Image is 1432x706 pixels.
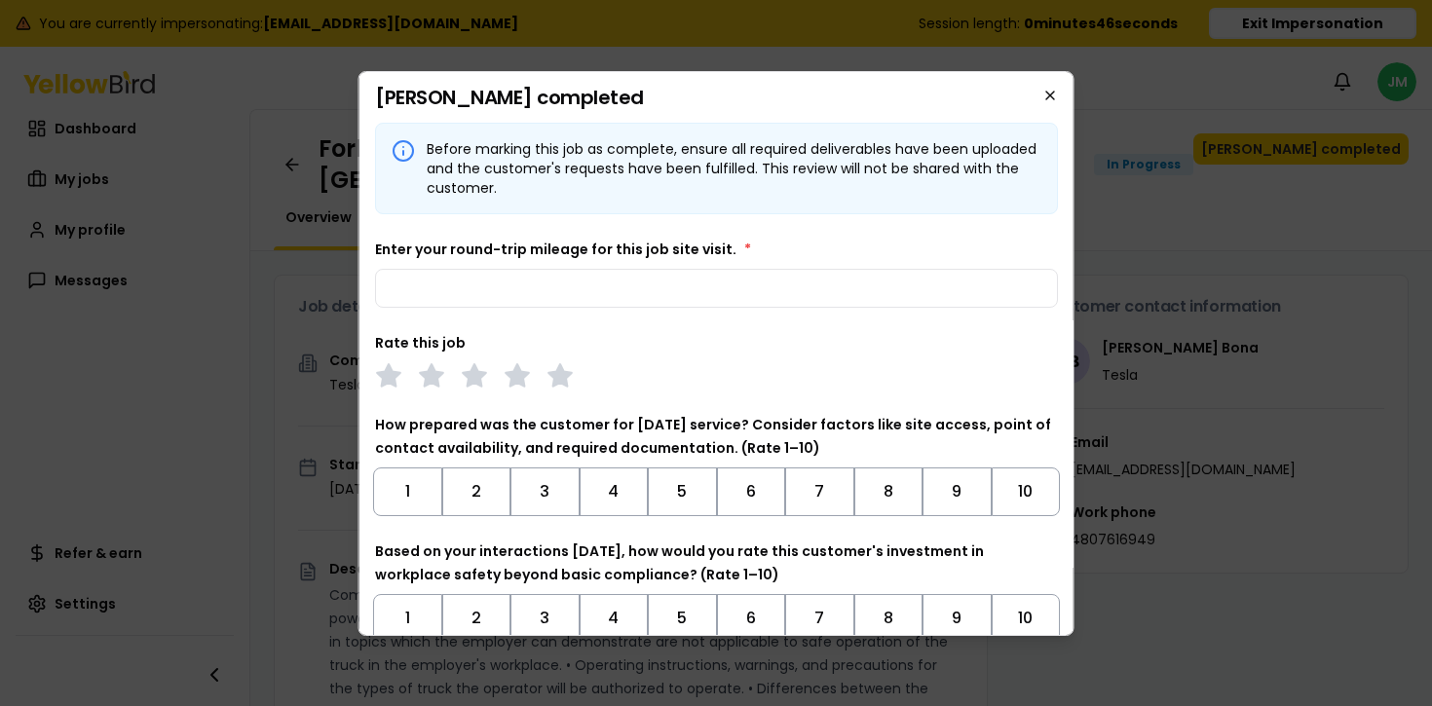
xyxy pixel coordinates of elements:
button: Toggle 6 [716,467,785,516]
h2: [PERSON_NAME] completed [375,88,1058,107]
button: Toggle 10 [991,594,1060,643]
button: Toggle 2 [441,467,510,516]
button: Toggle 8 [853,467,923,516]
button: Toggle 3 [510,594,580,643]
div: Before marking this job as complete, ensure all required deliverables have been uploaded and the ... [427,139,1041,198]
button: Toggle 8 [853,594,923,643]
button: Toggle 5 [648,594,717,643]
button: Toggle 2 [441,594,510,643]
button: Toggle 6 [716,594,785,643]
button: Toggle 9 [923,594,992,643]
label: Enter your round-trip mileage for this job site visit. [375,240,751,259]
button: Toggle 7 [785,467,854,516]
button: Toggle 9 [923,467,992,516]
label: How prepared was the customer for [DATE] service? Consider factors like site access, point of con... [375,415,1051,458]
label: Rate this job [375,333,466,353]
button: Toggle 5 [648,467,717,516]
button: Toggle 1 [373,594,442,643]
button: Toggle 4 [579,467,648,516]
button: Toggle 7 [785,594,854,643]
button: Toggle 10 [991,467,1060,516]
button: Toggle 4 [579,594,648,643]
label: Based on your interactions [DATE], how would you rate this customer's investment in workplace saf... [375,541,984,584]
button: Toggle 3 [510,467,580,516]
button: Toggle 1 [373,467,442,516]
